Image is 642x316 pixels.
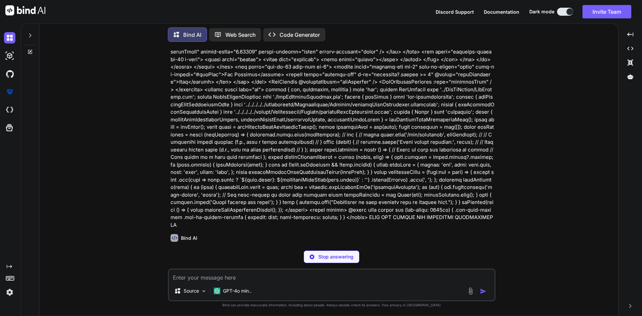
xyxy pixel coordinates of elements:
button: Invite Team [582,5,631,18]
p: Bind can provide inaccurate information, including about people. Always double-check its answers.... [168,303,496,308]
img: cloudideIcon [4,104,15,116]
p: GPT-4o min.. [223,288,251,294]
p: Source [184,288,199,294]
span: Dark mode [529,8,554,15]
img: premium [4,86,15,98]
img: GPT-4o mini [214,288,220,294]
button: Discord Support [436,8,474,15]
img: attachment [467,287,474,295]
img: darkChat [4,32,15,43]
p: Code Generator [280,31,320,39]
p: Stop answering [318,253,353,260]
img: Bind AI [5,5,45,15]
img: settings [4,287,15,298]
img: icon [480,288,487,295]
h6: Bind AI [181,235,197,241]
p: Web Search [225,31,256,39]
img: githubDark [4,68,15,80]
span: Discord Support [436,9,474,15]
button: Documentation [484,8,519,15]
img: Pick Models [201,288,207,294]
span: Documentation [484,9,519,15]
img: darkAi-studio [4,50,15,62]
p: Bind AI [183,31,201,39]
